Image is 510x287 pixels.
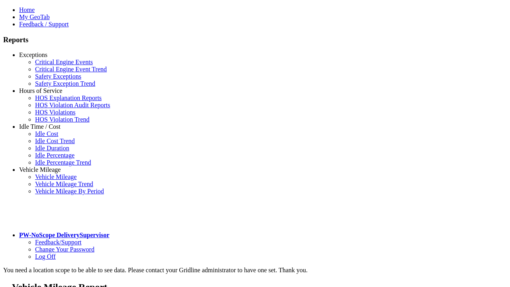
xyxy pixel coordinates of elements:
a: Safety Exceptions [35,73,81,80]
a: Feedback/Support [35,239,81,246]
a: HOS Violation Audit Reports [35,102,110,108]
a: PW-NoScope DeliverySupervisor [19,232,109,238]
a: Vehicle Mileage [19,166,61,173]
h3: Reports [3,35,507,44]
a: Hours of Service [19,87,62,94]
a: Idle Percentage [35,152,75,159]
a: Exceptions [19,51,47,58]
div: You need a location scope to be able to see data. Please contact your Gridline administrator to h... [3,267,507,274]
a: Feedback / Support [19,21,69,28]
a: Idle Cost [35,130,58,137]
a: Safety Exception Trend [35,80,95,87]
a: Vehicle Mileage [35,173,76,180]
a: Critical Engine Event Trend [35,66,107,73]
a: My GeoTab [19,14,50,20]
a: HOS Explanation Reports [35,94,102,101]
a: Vehicle Mileage By Period [35,188,104,195]
a: Idle Percentage Trend [35,159,91,166]
a: Idle Time / Cost [19,123,61,130]
a: Log Off [35,253,56,260]
a: Vehicle Mileage Trend [35,181,93,187]
a: HOS Violations [35,109,75,116]
a: Critical Engine Events [35,59,93,65]
a: Change Your Password [35,246,94,253]
a: Idle Duration [35,145,69,151]
a: Idle Cost Trend [35,138,75,144]
a: HOS Violation Trend [35,116,90,123]
a: Home [19,6,35,13]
